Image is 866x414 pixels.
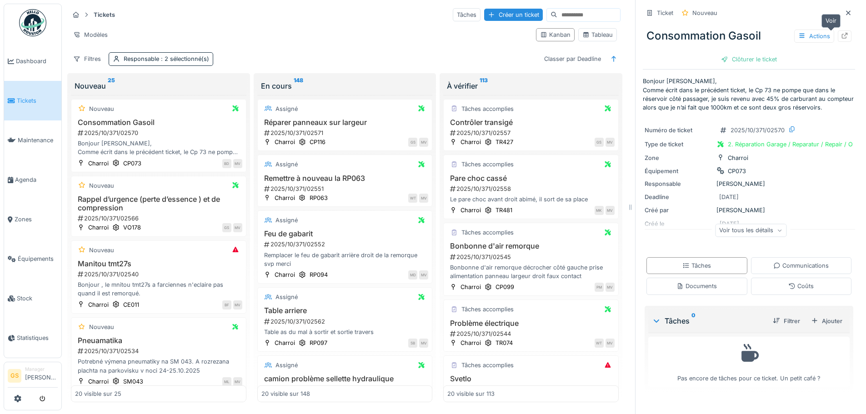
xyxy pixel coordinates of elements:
[88,300,109,309] div: Charroi
[261,118,429,127] h3: Réparer panneaux sur largeur
[25,366,58,385] li: [PERSON_NAME]
[8,369,21,383] li: GS
[275,105,298,113] div: Assigné
[652,315,766,326] div: Tâches
[449,253,615,261] div: 2025/10/371/02545
[821,14,841,27] div: Voir
[233,377,242,386] div: MV
[75,357,242,374] div: Potrebné výmena pneumatiky na SM 043. A rozrezana plachta na parkovisku v noci 24-25.10.2025
[275,216,298,224] div: Assigné
[645,180,713,188] div: Responsable
[461,105,514,113] div: Tâches accomplies
[606,283,615,292] div: MV
[731,126,785,135] div: 2025/10/371/02570
[461,339,481,347] div: Charroi
[310,138,325,146] div: CP116
[15,215,58,224] span: Zones
[4,318,61,358] a: Statistiques
[233,159,242,168] div: MV
[261,80,429,91] div: En cours
[419,270,428,279] div: MV
[108,80,115,91] sup: 25
[728,154,748,162] div: Charroi
[595,339,604,348] div: WT
[123,377,143,386] div: SM043
[496,283,514,291] div: CP099
[4,279,61,318] a: Stock
[692,9,717,17] div: Nouveau
[540,52,605,65] div: Classer par Deadline
[75,280,242,298] div: Bonjour , le mnitou tmt27s a farciennes n'eclaire pas quand il est remorqué.
[222,377,231,386] div: ML
[769,315,804,327] div: Filtrer
[595,283,604,292] div: PM
[69,52,105,65] div: Filtres
[606,206,615,215] div: MV
[447,374,615,383] h3: Svetlo
[89,105,114,113] div: Nouveau
[728,167,746,175] div: CP073
[77,270,242,279] div: 2025/10/371/02540
[419,138,428,147] div: MV
[408,339,417,348] div: SB
[654,341,844,383] div: Pas encore de tâches pour ce ticket. Un petit café ?
[461,206,481,214] div: Charroi
[310,339,327,347] div: RP097
[447,80,615,91] div: À vérifier
[263,240,429,249] div: 2025/10/371/02552
[17,96,58,105] span: Tickets
[17,334,58,342] span: Statistiques
[447,389,495,398] div: 20 visible sur 113
[75,80,243,91] div: Nouveau
[645,167,713,175] div: Équipement
[794,30,834,43] div: Actions
[419,194,428,203] div: MV
[75,336,242,345] h3: Pneuamatika
[25,366,58,373] div: Manager
[676,282,717,290] div: Documents
[69,28,112,41] div: Modèles
[496,138,513,146] div: TR427
[480,80,488,91] sup: 113
[275,194,295,202] div: Charroi
[408,194,417,203] div: WT
[222,159,231,168] div: BD
[233,223,242,232] div: MV
[773,261,829,270] div: Communications
[4,120,61,160] a: Maintenance
[261,229,429,238] h3: Feu de gabarit
[645,206,853,214] div: [PERSON_NAME]
[715,224,786,237] div: Voir tous les détails
[222,300,231,309] div: BF
[261,374,429,383] h3: camion problème sellette hydraulique
[643,24,855,48] div: Consommation Gasoil
[263,185,429,193] div: 2025/10/371/02551
[275,339,295,347] div: Charroi
[643,77,855,112] p: Bonjour [PERSON_NAME], Comme écrit dans le précédent ticket, le Cp 73 ne pompe que dans le réserv...
[77,129,242,137] div: 2025/10/371/02570
[606,138,615,147] div: MV
[124,55,209,63] div: Responsable
[77,214,242,223] div: 2025/10/371/02566
[540,30,571,39] div: Kanban
[18,254,58,263] span: Équipements
[159,55,209,62] span: : 2 sélectionné(s)
[15,175,58,184] span: Agenda
[447,263,615,280] div: Bonbonne d'air remorque décrocher côté gauche prise alimentation panneau largeur droit faux contact
[89,323,114,331] div: Nouveau
[75,259,242,268] h3: Manitou tmt27s
[75,389,121,398] div: 20 visible sur 25
[645,140,713,149] div: Type de ticket
[90,10,119,19] strong: Tickets
[275,138,295,146] div: Charroi
[408,270,417,279] div: MD
[123,300,139,309] div: CE011
[496,206,512,214] div: TR481
[275,361,298,369] div: Assigné
[275,160,298,169] div: Assigné
[4,200,61,239] a: Zones
[310,270,328,279] div: RP094
[461,361,514,369] div: Tâches accomplies
[461,228,514,237] div: Tâches accomplies
[88,377,109,386] div: Charroi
